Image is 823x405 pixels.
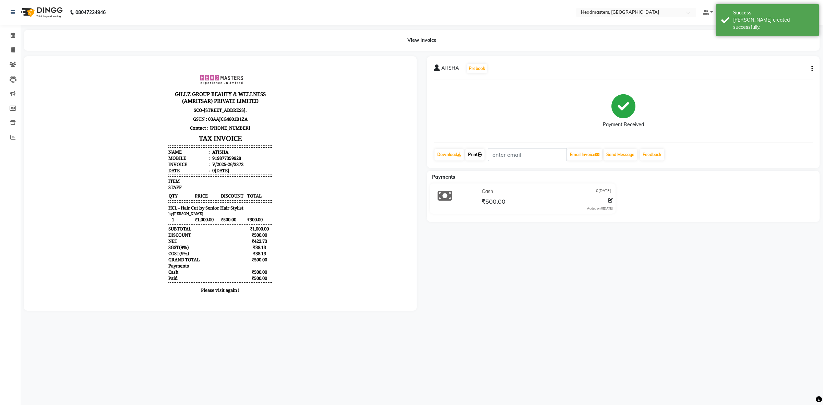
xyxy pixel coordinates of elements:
div: ₹38.13 [216,187,241,193]
div: Date [138,104,179,110]
div: View Invoice [24,30,820,51]
span: 9% [150,187,157,193]
span: : [178,104,179,110]
span: QTY [138,129,163,136]
span: ₹500.00 [190,153,215,160]
div: ₹500.00 [216,193,241,200]
span: SGST [138,181,148,187]
button: Email Invoice [567,149,602,160]
div: Payment Received [603,121,644,128]
a: Download [434,149,464,160]
div: Payments [138,200,158,206]
a: Feedback [640,149,664,160]
div: Mobile [138,92,179,98]
div: Paid [138,212,147,218]
div: NET [138,175,146,181]
div: ₹1,000.00 [216,163,241,169]
span: CGST [138,187,148,193]
h3: GILL'Z GROUP BEAUTY & WELLNESS (AMRITSAR) PRIVATE LIMITED [138,26,241,43]
div: ₹423.73 [216,175,241,181]
div: DISCOUNT [138,169,160,175]
span: TOTAL [216,129,241,136]
div: SUBTOTAL [138,163,160,169]
div: 919877359928 [180,92,210,98]
div: V/2025-26/3372 [180,98,213,104]
div: Name [138,86,179,92]
img: logo [17,3,64,22]
button: Prebook [467,64,487,73]
a: Print [465,149,485,160]
p: SCO-[STREET_ADDRESS]. [138,43,241,51]
span: : [178,86,179,92]
div: ATISHA [180,86,198,92]
p: GSTN : 03AAJCG4801B1ZA [138,51,241,60]
span: : [178,92,179,98]
span: 1 [138,153,163,160]
span: DISCOUNT [190,129,215,136]
span: ₹500.00 [216,153,241,160]
div: ₹500.00 [216,206,241,212]
button: Send Message [604,149,637,160]
span: 0[DATE] [596,188,611,195]
div: GRAND TOTAL [138,193,169,200]
span: Payments [432,174,455,180]
span: 9% [150,181,156,187]
span: STAFF [138,121,151,127]
div: Invoice [138,98,179,104]
h3: TAX INVOICE [138,69,241,81]
span: PRICE [164,129,189,136]
b: 08047224946 [75,3,106,22]
div: ( ) [138,181,158,187]
div: Bill created successfully. [733,16,814,31]
div: Success [733,9,814,16]
div: ₹500.00 [216,212,241,218]
small: by[PERSON_NAME] [138,148,172,153]
div: 0[DATE] [180,104,199,110]
div: ( ) [138,187,158,193]
input: enter email [488,148,567,161]
span: HCL - Hair Cut by Senior Hair Stylist [138,142,213,148]
p: Please visit again ! [138,224,241,230]
span: ₹1,000.00 [164,153,189,160]
span: ATISHA [441,64,459,74]
span: ₹500.00 [481,198,505,207]
div: ₹500.00 [216,169,241,175]
span: : [178,98,179,104]
div: ₹38.13 [216,181,241,187]
div: Added on 0[DATE] [587,206,613,211]
span: ITEM [138,115,149,121]
span: Cash [482,188,493,195]
span: Cash [138,206,147,212]
p: Contact : [PHONE_NUMBER] [138,60,241,69]
img: file_1731650394791.png [164,5,215,25]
